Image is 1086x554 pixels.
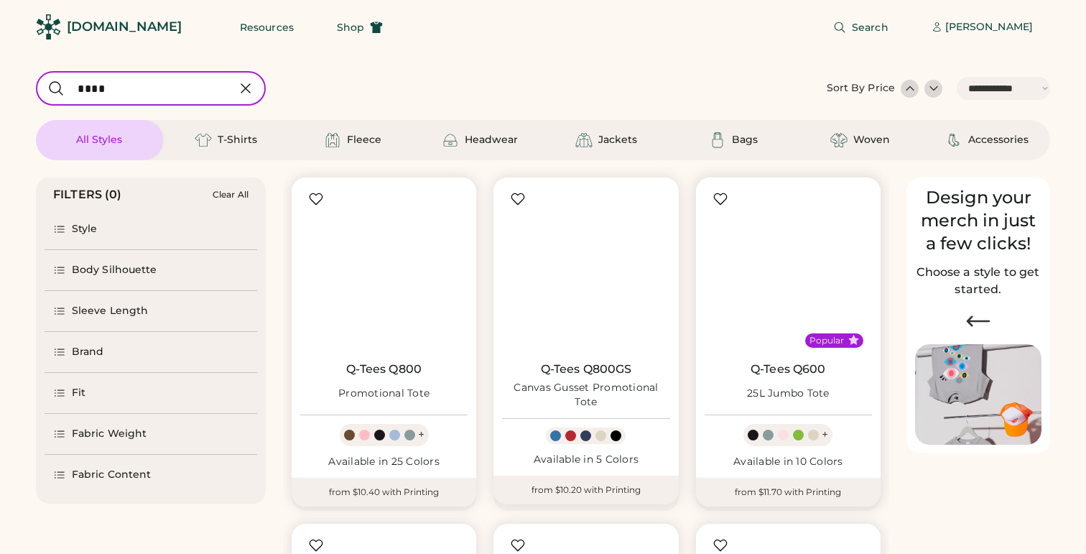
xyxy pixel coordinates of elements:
[709,131,726,149] img: Bags Icon
[945,20,1033,34] div: [PERSON_NAME]
[36,14,61,40] img: Rendered Logo - Screens
[337,22,364,32] span: Shop
[72,427,147,441] div: Fabric Weight
[493,476,678,504] div: from $10.20 with Printing
[300,186,468,354] img: Q-Tees Q800 Promotional Tote
[502,186,669,354] img: Q-Tees Q800GS Canvas Gusset Promotional Tote
[346,362,422,377] a: Q-Tees Q800
[732,133,758,147] div: Bags
[853,133,890,147] div: Woven
[502,381,669,410] div: Canvas Gusset Promotional Tote
[968,133,1029,147] div: Accessories
[72,345,104,359] div: Brand
[292,478,476,507] div: from $10.40 with Printing
[827,81,895,96] div: Sort By Price
[213,190,249,200] div: Clear All
[67,18,182,36] div: [DOMAIN_NAME]
[598,133,637,147] div: Jackets
[541,362,632,377] a: Q-Tees Q800GS
[945,131,962,149] img: Accessories Icon
[195,131,212,149] img: T-Shirts Icon
[915,264,1041,298] h2: Choose a style to get started.
[696,478,881,507] div: from $11.70 with Printing
[751,362,826,377] a: Q-Tees Q600
[76,133,122,147] div: All Styles
[324,131,341,149] img: Fleece Icon
[705,186,872,354] img: Q-Tees Q600 25L Jumbo Tote
[72,304,148,318] div: Sleeve Length
[915,186,1041,255] div: Design your merch in just a few clicks!
[915,344,1041,445] img: Image of Lisa Congdon Eye Print on T-Shirt and Hat
[223,13,311,42] button: Resources
[852,22,888,32] span: Search
[72,263,157,277] div: Body Silhouette
[338,387,430,401] div: Promotional Tote
[848,335,859,346] button: Popular Style
[72,468,151,482] div: Fabric Content
[816,13,906,42] button: Search
[442,131,459,149] img: Headwear Icon
[830,131,848,149] img: Woven Icon
[53,186,122,203] div: FILTERS (0)
[320,13,400,42] button: Shop
[418,427,424,443] div: +
[822,427,828,443] div: +
[72,222,98,236] div: Style
[502,453,669,467] div: Available in 5 Colors
[300,455,468,469] div: Available in 25 Colors
[465,133,518,147] div: Headwear
[218,133,257,147] div: T-Shirts
[809,335,844,346] div: Popular
[747,387,830,401] div: 25L Jumbo Tote
[347,133,381,147] div: Fleece
[72,386,85,400] div: Fit
[575,131,593,149] img: Jackets Icon
[705,455,872,469] div: Available in 10 Colors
